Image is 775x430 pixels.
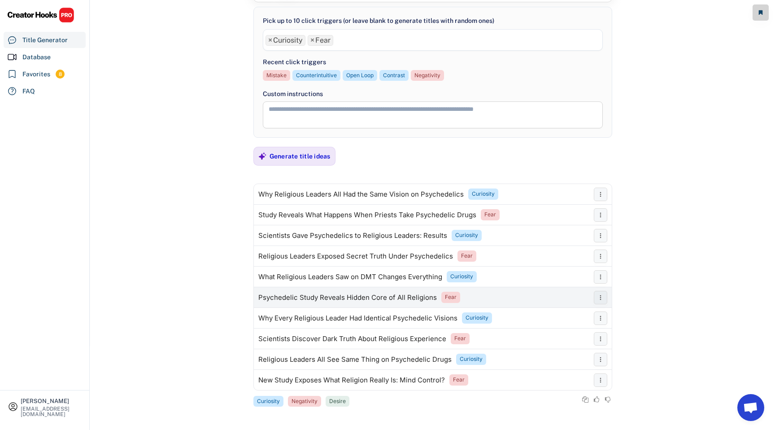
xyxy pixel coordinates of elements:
div: Why Every Religious Leader Had Identical Psychedelic Visions [258,315,457,322]
div: Recent click triggers [263,57,326,67]
div: Negativity [292,398,318,405]
div: Title Generator [22,35,68,45]
div: Curiosity [466,314,488,322]
span: × [310,37,314,44]
div: Curiosity [450,273,473,281]
div: Fear [484,211,496,219]
div: Mistake [266,72,287,79]
div: Favorites [22,70,50,79]
a: Open chat [737,394,764,421]
li: Fear [308,35,333,46]
div: Generate title ideas [270,152,331,160]
div: Curiosity [257,398,280,405]
div: Religious Leaders All See Same Thing on Psychedelic Drugs [258,356,452,363]
div: Fear [445,294,457,301]
span: × [268,37,272,44]
div: Scientists Gave Psychedelics to Religious Leaders: Results [258,232,447,239]
div: Fear [461,252,473,260]
div: Religious Leaders Exposed Secret Truth Under Psychedelics [258,253,453,260]
div: Study Reveals What Happens When Priests Take Psychedelic Drugs [258,211,476,219]
div: [PERSON_NAME] [21,398,82,404]
img: CHPRO%20Logo.svg [7,7,74,23]
div: Database [22,53,51,62]
div: Contrast [383,72,405,79]
div: Curiosity [455,232,478,239]
div: Curiosity [460,355,483,363]
div: Fear [453,376,465,384]
div: Curiosity [472,190,495,198]
div: New Study Exposes What Religion Really Is: Mind Control? [258,377,445,384]
div: Desire [329,398,346,405]
div: Fear [454,335,466,342]
li: Curiosity [266,35,305,46]
div: 8 [56,70,65,78]
div: [EMAIL_ADDRESS][DOMAIN_NAME] [21,406,82,417]
div: FAQ [22,87,35,96]
div: Custom instructions [263,89,603,99]
div: Counterintuitive [296,72,337,79]
div: Open Loop [346,72,374,79]
div: Why Religious Leaders All Had the Same Vision on Psychedelics [258,191,464,198]
div: What Religious Leaders Saw on DMT Changes Everything [258,273,442,281]
div: Pick up to 10 click triggers (or leave blank to generate titles with random ones) [263,16,494,26]
div: Negativity [414,72,440,79]
div: Scientists Discover Dark Truth About Religious Experience [258,335,446,342]
div: Psychedelic Study Reveals Hidden Core of All Religions [258,294,437,301]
